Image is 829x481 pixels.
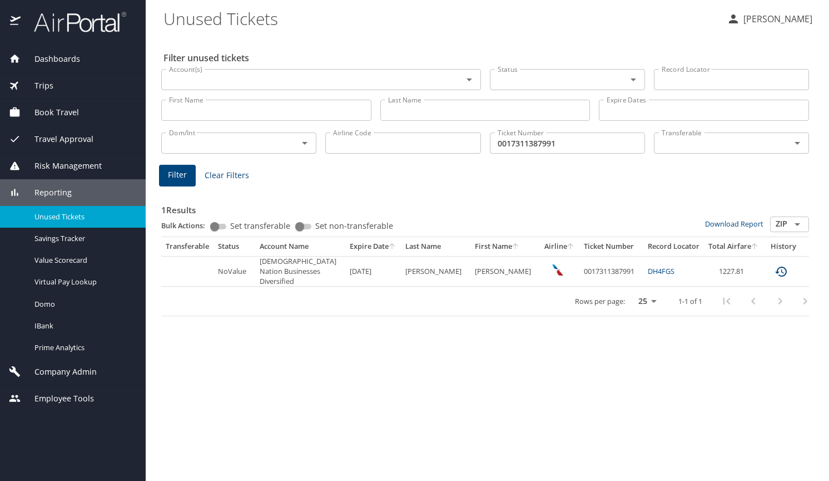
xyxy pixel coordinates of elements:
span: Set transferable [230,222,290,230]
img: airportal-logo.png [22,11,126,33]
p: 1-1 of 1 [678,298,702,305]
p: Rows per page: [575,298,625,305]
button: sort [512,243,520,251]
h3: 1 Results [161,197,809,217]
span: Domo [34,299,132,310]
button: Clear Filters [200,165,254,186]
img: American Airlines [552,264,563,276]
button: sort [567,243,575,251]
h2: Filter unused tickets [163,49,811,67]
span: IBank [34,321,132,331]
th: Last Name [401,237,470,256]
th: Status [214,237,255,256]
span: Dashboards [21,53,80,65]
th: Record Locator [643,237,704,256]
button: [PERSON_NAME] [722,9,817,29]
a: Download Report [705,219,763,229]
th: Expire Date [345,237,401,256]
button: sort [751,243,759,251]
a: DH4FGS [648,266,674,276]
div: Transferable [166,242,209,252]
img: icon-airportal.png [10,11,22,33]
button: sort [389,243,396,251]
span: Risk Management [21,160,102,172]
p: [PERSON_NAME] [740,12,812,26]
button: Open [790,135,805,151]
span: Filter [168,168,187,182]
td: 0017311387991 [579,256,643,287]
span: Trips [21,80,53,92]
td: 1227.81 [704,256,763,287]
span: Book Travel [21,106,79,119]
td: NoValue [214,256,255,287]
span: Clear Filters [205,169,249,183]
span: Prime Analytics [34,342,132,353]
p: Bulk Actions: [161,220,214,230]
th: History [763,237,803,256]
button: Open [461,72,477,87]
td: [DATE] [345,256,401,287]
span: Savings Tracker [34,233,132,244]
button: Filter [159,165,196,186]
button: Open [790,217,805,232]
span: Set non-transferable [315,222,393,230]
button: expand row [808,265,821,278]
th: Airline [540,237,579,256]
th: Total Airfare [704,237,763,256]
span: Travel Approval [21,133,93,145]
span: Virtual Pay Lookup [34,277,132,287]
button: Open [297,135,312,151]
button: Open [626,72,641,87]
span: Company Admin [21,366,97,378]
select: rows per page [629,293,661,310]
td: [DEMOGRAPHIC_DATA] Nation Businesses Diversified [255,256,345,287]
span: Employee Tools [21,392,94,405]
th: First Name [470,237,540,256]
span: Reporting [21,186,72,199]
td: [PERSON_NAME] [401,256,470,287]
span: Value Scorecard [34,255,132,266]
td: [PERSON_NAME] [470,256,540,287]
th: Ticket Number [579,237,643,256]
th: Account Name [255,237,345,256]
h1: Unused Tickets [163,1,718,36]
span: Unused Tickets [34,212,132,222]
